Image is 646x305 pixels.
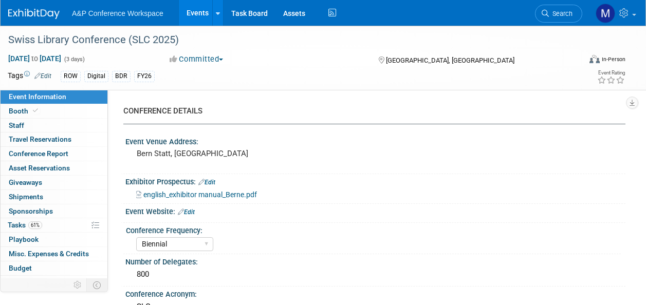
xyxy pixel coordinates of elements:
[9,164,70,172] span: Asset Reservations
[34,72,51,80] a: Edit
[72,9,163,17] span: A&P Conference Workspace
[1,276,107,290] a: ROI, Objectives & ROO
[166,54,227,65] button: Committed
[9,121,24,129] span: Staff
[126,223,621,236] div: Conference Frequency:
[9,92,66,101] span: Event Information
[1,218,107,232] a: Tasks61%
[33,108,38,113] i: Booth reservation complete
[137,149,322,158] pre: Bern Statt, [GEOGRAPHIC_DATA]
[9,149,68,158] span: Conference Report
[9,178,42,186] span: Giveaways
[125,204,625,217] div: Event Website:
[9,207,53,215] span: Sponsorships
[1,204,107,218] a: Sponsorships
[9,278,78,287] span: ROI, Objectives & ROO
[133,266,618,282] div: 800
[1,119,107,132] a: Staff
[123,106,618,117] div: CONFERENCE DETAILS
[1,190,107,204] a: Shipments
[9,135,71,143] span: Travel Reservations
[386,56,514,64] span: [GEOGRAPHIC_DATA], [GEOGRAPHIC_DATA]
[549,10,573,17] span: Search
[9,250,89,258] span: Misc. Expenses & Credits
[28,221,42,229] span: 61%
[84,71,108,82] div: Digital
[1,233,107,246] a: Playbook
[1,90,107,104] a: Event Information
[8,221,42,229] span: Tasks
[30,54,40,63] span: to
[8,70,51,82] td: Tags
[1,147,107,161] a: Conference Report
[589,55,600,63] img: Format-Inperson.png
[198,179,215,186] a: Edit
[112,71,131,82] div: BDR
[125,174,625,187] div: Exhibitor Prospectus:
[1,176,107,189] a: Giveaways
[8,54,62,63] span: [DATE] [DATE]
[178,208,195,216] a: Edit
[9,235,39,243] span: Playbook
[63,56,85,63] span: (3 days)
[9,193,43,201] span: Shipments
[134,71,155,82] div: FY26
[9,107,40,115] span: Booth
[8,9,60,19] img: ExhibitDay
[125,134,625,147] div: Event Venue Address:
[125,254,625,267] div: Number of Delegates:
[1,161,107,175] a: Asset Reservations
[601,55,625,63] div: In-Person
[1,247,107,261] a: Misc. Expenses & Credits
[9,264,32,272] span: Budget
[597,70,625,75] div: Event Rating
[125,287,625,299] div: Conference Acronym:
[1,104,107,118] a: Booth
[536,53,625,69] div: Event Format
[1,261,107,275] a: Budget
[69,278,87,292] td: Personalize Event Tab Strip
[136,190,257,199] a: english_exhibitor manual_Berne.pdf
[143,190,257,199] span: english_exhibitor manual_Berne.pdf
[87,278,108,292] td: Toggle Event Tabs
[1,132,107,146] a: Travel Reservations
[535,5,582,23] a: Search
[596,4,615,23] img: Matt Hambridge
[5,31,573,49] div: Swiss Library Conference (SLC 2025)
[61,71,81,82] div: ROW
